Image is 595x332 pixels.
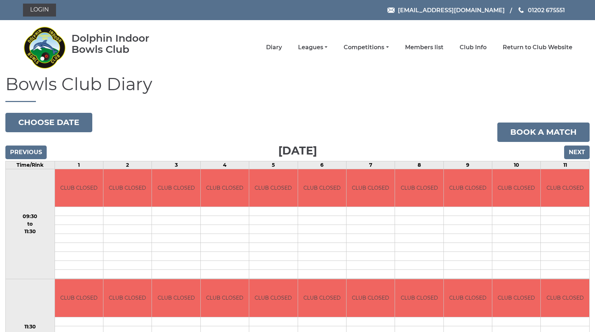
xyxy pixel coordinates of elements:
td: 8 [395,161,443,169]
h1: Bowls Club Diary [5,75,590,102]
td: CLUB CLOSED [347,169,395,207]
td: 2 [103,161,152,169]
img: Dolphin Indoor Bowls Club [23,22,66,73]
td: CLUB CLOSED [541,169,589,207]
td: 1 [55,161,103,169]
div: Dolphin Indoor Bowls Club [71,33,172,55]
td: Time/Rink [6,161,55,169]
a: Competitions [344,43,389,51]
td: 09:30 to 11:30 [6,169,55,279]
td: CLUB CLOSED [55,169,103,207]
img: Email [387,8,395,13]
td: 10 [492,161,541,169]
span: [EMAIL_ADDRESS][DOMAIN_NAME] [398,6,505,13]
input: Previous [5,146,47,159]
td: CLUB CLOSED [395,169,443,207]
td: CLUB CLOSED [492,279,540,317]
td: 5 [249,161,298,169]
td: CLUB CLOSED [249,279,297,317]
td: CLUB CLOSED [444,279,492,317]
td: CLUB CLOSED [492,169,540,207]
td: CLUB CLOSED [103,169,152,207]
td: CLUB CLOSED [55,279,103,317]
img: Phone us [519,7,524,13]
input: Next [564,146,590,159]
td: CLUB CLOSED [347,279,395,317]
td: 11 [541,161,590,169]
td: CLUB CLOSED [103,279,152,317]
td: CLUB CLOSED [298,169,346,207]
td: CLUB CLOSED [201,169,249,207]
td: CLUB CLOSED [395,279,443,317]
td: CLUB CLOSED [201,279,249,317]
a: Leagues [298,43,327,51]
td: 7 [346,161,395,169]
td: CLUB CLOSED [152,169,200,207]
a: Book a match [497,123,590,142]
a: Members list [405,43,443,51]
td: CLUB CLOSED [249,169,297,207]
button: Choose date [5,113,92,132]
td: 3 [152,161,200,169]
td: CLUB CLOSED [152,279,200,317]
td: 9 [443,161,492,169]
td: 4 [200,161,249,169]
span: 01202 675551 [528,6,565,13]
td: CLUB CLOSED [541,279,589,317]
a: Return to Club Website [503,43,572,51]
td: CLUB CLOSED [298,279,346,317]
a: Login [23,4,56,17]
a: Club Info [460,43,487,51]
a: Diary [266,43,282,51]
a: Phone us 01202 675551 [517,6,565,15]
a: Email [EMAIL_ADDRESS][DOMAIN_NAME] [387,6,505,15]
td: CLUB CLOSED [444,169,492,207]
td: 6 [298,161,346,169]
